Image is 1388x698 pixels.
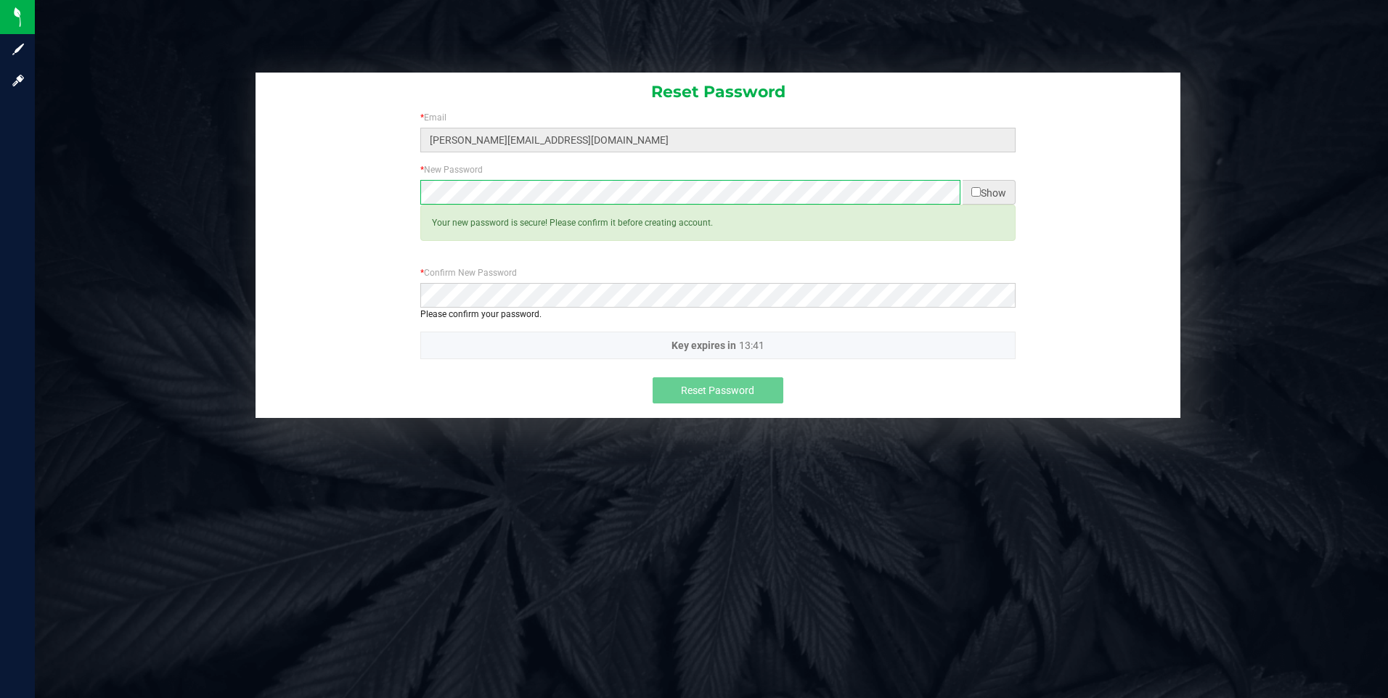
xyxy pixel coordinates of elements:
[653,377,783,403] button: Reset Password
[420,332,1016,359] p: Key expires in
[963,180,1016,205] span: Show
[11,42,25,57] inline-svg: Sign up
[256,73,1181,111] div: Reset Password
[681,385,754,396] span: Reset Password
[420,163,483,176] label: New Password
[432,216,1004,229] p: Your new password is secure! Please confirm it before creating account.
[420,308,1016,321] p: Please confirm your password.
[11,73,25,88] inline-svg: Log in
[420,111,446,124] label: Email
[739,340,764,351] span: 13:41
[420,266,517,279] label: Confirm New Password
